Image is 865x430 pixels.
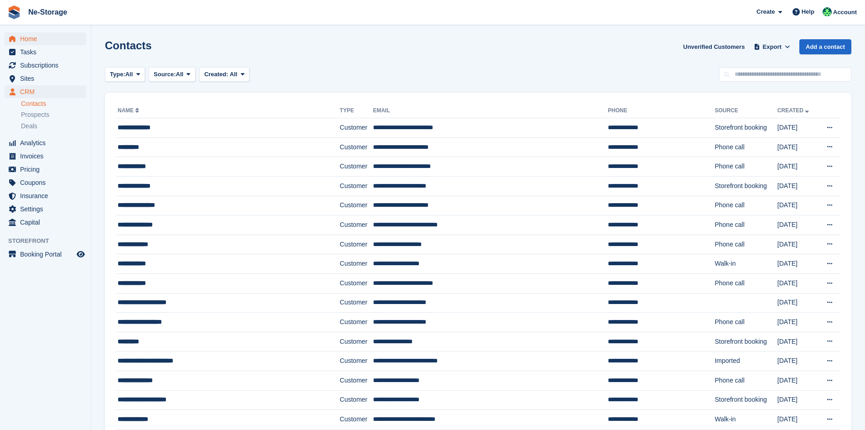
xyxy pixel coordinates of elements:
td: [DATE] [777,137,818,157]
td: Customer [340,118,373,138]
a: Contacts [21,100,86,108]
span: Tasks [20,46,75,58]
td: [DATE] [777,157,818,177]
td: Customer [340,196,373,215]
td: [DATE] [777,332,818,351]
th: Type [340,104,373,118]
span: Invoices [20,150,75,163]
a: Prospects [21,110,86,120]
td: Customer [340,273,373,293]
span: Booking Portal [20,248,75,261]
td: Customer [340,313,373,332]
td: Walk-in [715,410,777,430]
span: Home [20,32,75,45]
td: Phone call [715,196,777,215]
th: Email [373,104,608,118]
a: menu [5,150,86,163]
td: Customer [340,157,373,177]
td: Phone call [715,215,777,235]
a: menu [5,72,86,85]
a: menu [5,248,86,261]
td: Customer [340,254,373,274]
a: Name [118,107,141,114]
td: Customer [340,351,373,371]
td: [DATE] [777,273,818,293]
a: Created [777,107,811,114]
td: Customer [340,215,373,235]
td: Walk-in [715,254,777,274]
a: Deals [21,121,86,131]
td: Storefront booking [715,332,777,351]
td: [DATE] [777,313,818,332]
span: Pricing [20,163,75,176]
span: Type: [110,70,125,79]
a: menu [5,136,86,149]
button: Export [752,39,792,54]
span: All [176,70,184,79]
span: Account [833,8,857,17]
a: menu [5,32,86,45]
a: menu [5,59,86,72]
td: Phone call [715,273,777,293]
a: menu [5,85,86,98]
td: [DATE] [777,235,818,254]
td: [DATE] [777,196,818,215]
td: [DATE] [777,118,818,138]
button: Created: All [199,67,249,82]
a: Add a contact [799,39,851,54]
span: Sites [20,72,75,85]
th: Phone [608,104,715,118]
span: All [230,71,238,78]
td: [DATE] [777,371,818,390]
td: [DATE] [777,410,818,430]
span: Coupons [20,176,75,189]
td: Phone call [715,313,777,332]
span: Prospects [21,110,49,119]
span: Storefront [8,236,91,246]
td: [DATE] [777,215,818,235]
td: [DATE] [777,293,818,313]
td: Customer [340,235,373,254]
td: Storefront booking [715,176,777,196]
th: Source [715,104,777,118]
span: Subscriptions [20,59,75,72]
a: Preview store [75,249,86,260]
a: menu [5,216,86,229]
span: Analytics [20,136,75,149]
h1: Contacts [105,39,152,52]
td: Imported [715,351,777,371]
a: menu [5,203,86,215]
span: Settings [20,203,75,215]
a: menu [5,176,86,189]
td: Phone call [715,235,777,254]
td: Phone call [715,137,777,157]
span: Capital [20,216,75,229]
span: Insurance [20,189,75,202]
button: Source: All [149,67,196,82]
button: Type: All [105,67,145,82]
span: Export [763,42,782,52]
td: Storefront booking [715,118,777,138]
td: Customer [340,390,373,410]
td: Customer [340,293,373,313]
td: Customer [340,176,373,196]
td: [DATE] [777,176,818,196]
span: Deals [21,122,37,131]
span: CRM [20,85,75,98]
span: Created: [204,71,228,78]
span: All [125,70,133,79]
a: menu [5,163,86,176]
span: Help [802,7,814,16]
a: menu [5,46,86,58]
td: Customer [340,332,373,351]
td: Customer [340,137,373,157]
a: Unverified Customers [679,39,748,54]
img: stora-icon-8386f47178a22dfd0bd8f6a31ec36ba5ce8667c1dd55bd0f319d3a0aa187defe.svg [7,5,21,19]
td: Phone call [715,371,777,390]
td: [DATE] [777,254,818,274]
td: Storefront booking [715,390,777,410]
td: Customer [340,371,373,390]
td: [DATE] [777,390,818,410]
span: Create [756,7,775,16]
img: Jay Johal [823,7,832,16]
